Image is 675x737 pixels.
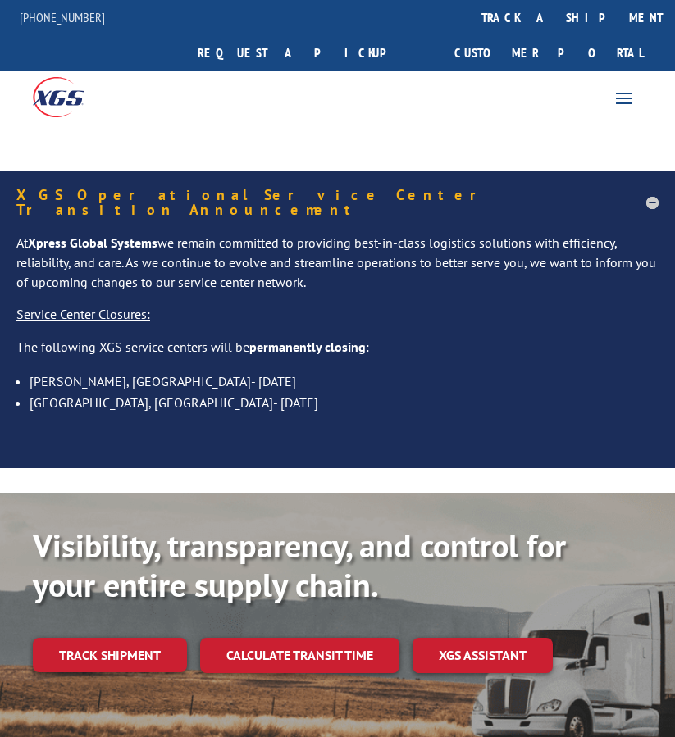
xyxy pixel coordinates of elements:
[16,306,150,322] u: Service Center Closures:
[30,392,659,413] li: [GEOGRAPHIC_DATA], [GEOGRAPHIC_DATA]- [DATE]
[16,188,659,217] h5: XGS Operational Service Center Transition Announcement
[33,524,566,606] b: Visibility, transparency, and control for your entire supply chain.
[200,638,399,673] a: Calculate transit time
[249,339,366,355] strong: permanently closing
[28,234,157,251] strong: Xpress Global Systems
[16,234,659,305] p: At we remain committed to providing best-in-class logistics solutions with efficiency, reliabilit...
[442,35,655,71] a: Customer Portal
[185,35,422,71] a: Request a pickup
[16,338,659,371] p: The following XGS service centers will be :
[30,371,659,392] li: [PERSON_NAME], [GEOGRAPHIC_DATA]- [DATE]
[413,638,553,673] a: XGS ASSISTANT
[20,9,105,25] a: [PHONE_NUMBER]
[33,638,187,672] a: Track shipment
